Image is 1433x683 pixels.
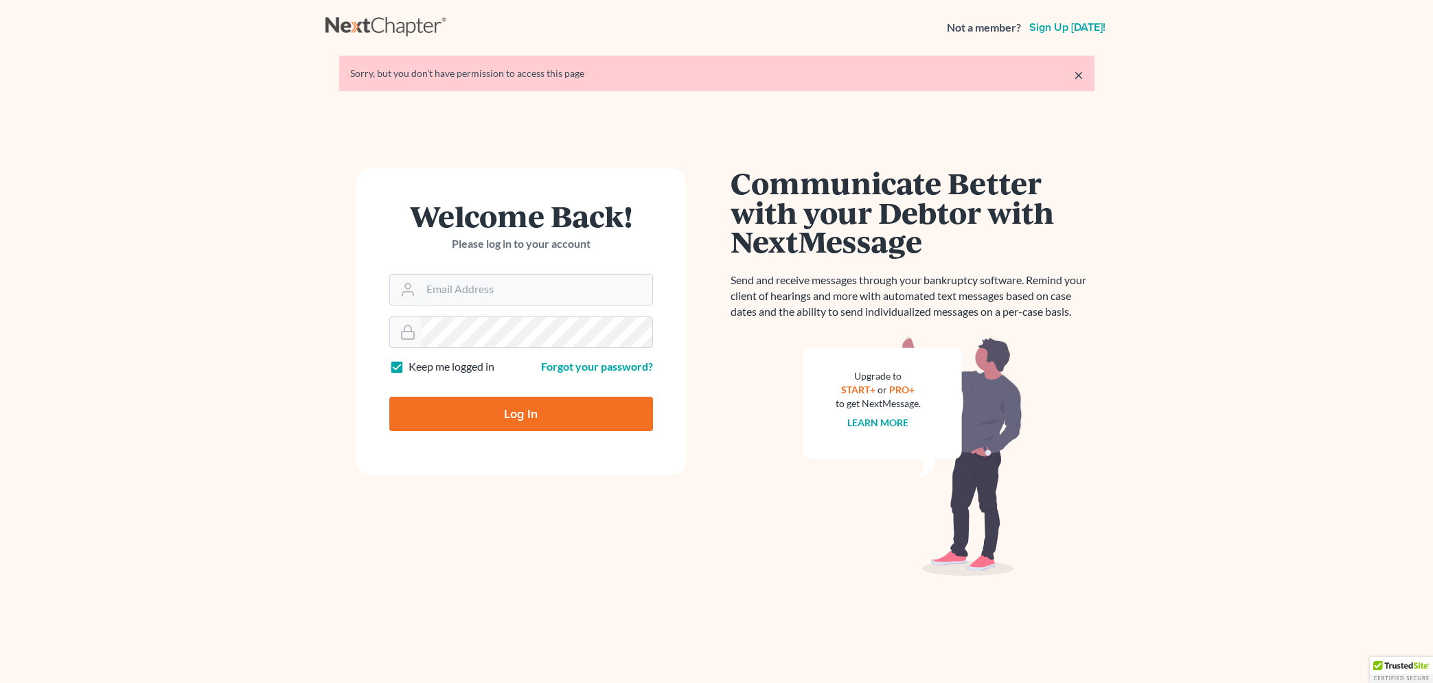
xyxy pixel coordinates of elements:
[889,384,915,395] a: PRO+
[541,360,653,373] a: Forgot your password?
[409,359,494,375] label: Keep me logged in
[878,384,887,395] span: or
[836,397,921,410] div: to get NextMessage.
[836,369,921,383] div: Upgrade to
[389,201,653,231] h1: Welcome Back!
[947,20,1021,36] strong: Not a member?
[803,336,1022,577] img: nextmessage_bg-59042aed3d76b12b5cd301f8e5b87938c9018125f34e5fa2b7a6b67550977c72.svg
[841,384,875,395] a: START+
[389,236,653,252] p: Please log in to your account
[1027,22,1108,33] a: Sign up [DATE]!
[350,67,1084,80] div: Sorry, but you don't have permission to access this page
[1370,657,1433,683] div: TrustedSite Certified
[847,417,908,428] a: Learn more
[731,273,1094,320] p: Send and receive messages through your bankruptcy software. Remind your client of hearings and mo...
[421,275,652,305] input: Email Address
[731,168,1094,256] h1: Communicate Better with your Debtor with NextMessage
[389,397,653,431] input: Log In
[1074,67,1084,83] a: ×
